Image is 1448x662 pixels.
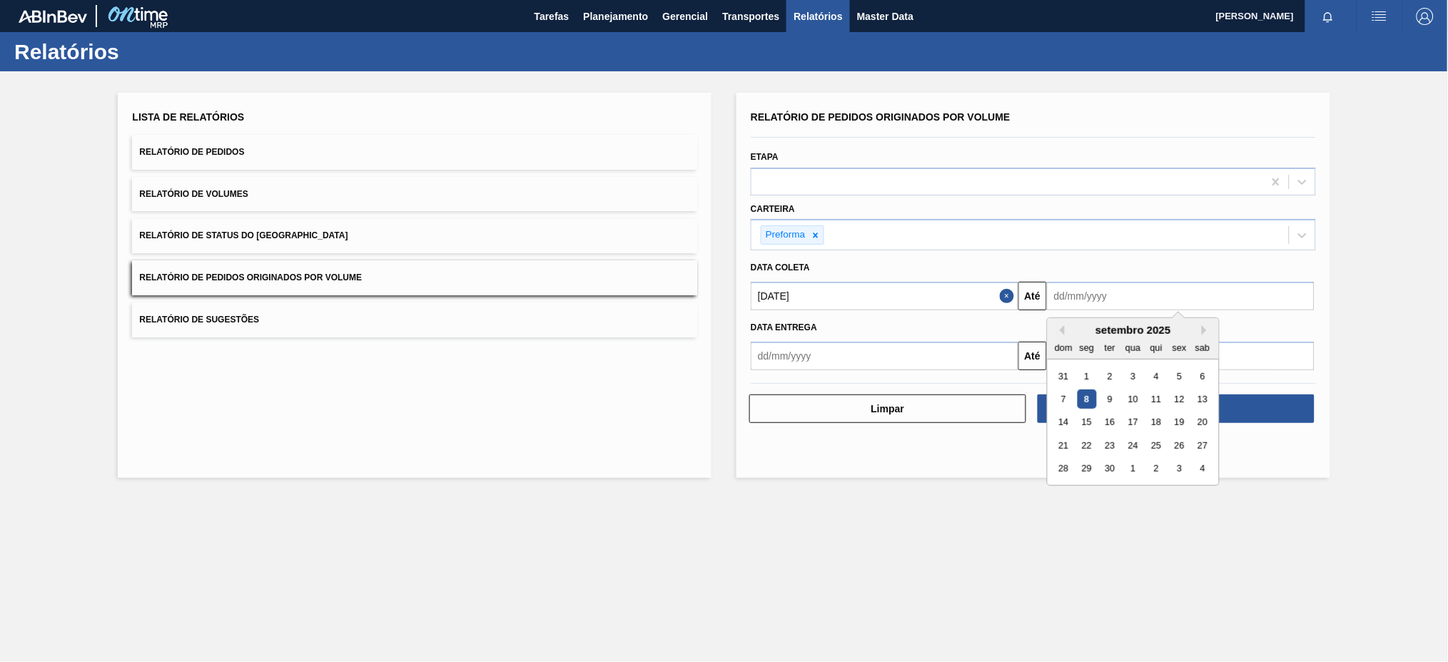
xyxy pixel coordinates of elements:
span: Relatório de Volumes [139,189,248,199]
div: Choose quinta-feira, 4 de setembro de 2025 [1147,367,1166,386]
span: Transportes [722,8,779,25]
div: Choose sexta-feira, 19 de setembro de 2025 [1170,413,1189,432]
div: seg [1077,338,1096,357]
div: Choose segunda-feira, 8 de setembro de 2025 [1077,389,1096,409]
div: sab [1193,338,1212,357]
div: Choose terça-feira, 30 de setembro de 2025 [1100,459,1120,479]
span: Gerencial [663,8,709,25]
button: Limpar [749,394,1026,423]
div: Choose quinta-feira, 2 de outubro de 2025 [1147,459,1166,479]
span: Planejamento [583,8,648,25]
span: Relatório de Pedidos Originados por Volume [751,111,1011,123]
div: Choose quinta-feira, 25 de setembro de 2025 [1147,436,1166,455]
button: Até [1018,282,1047,310]
div: Choose sábado, 13 de setembro de 2025 [1193,389,1212,409]
span: Tarefas [535,8,569,25]
div: qua [1123,338,1143,357]
div: Choose sábado, 4 de outubro de 2025 [1193,459,1212,479]
button: Relatório de Pedidos Originados por Volume [132,260,697,295]
div: Choose quarta-feira, 17 de setembro de 2025 [1123,413,1143,432]
div: Choose sábado, 27 de setembro de 2025 [1193,436,1212,455]
div: Choose terça-feira, 9 de setembro de 2025 [1100,389,1120,409]
span: Relatório de Pedidos Originados por Volume [139,273,362,282]
button: Previous Month [1055,325,1065,335]
button: Close [1000,282,1018,310]
div: Choose sexta-feira, 5 de setembro de 2025 [1170,367,1189,386]
div: Choose sexta-feira, 3 de outubro de 2025 [1170,459,1189,479]
input: dd/mm/yyyy [751,282,1018,310]
div: Choose quinta-feira, 11 de setembro de 2025 [1147,389,1166,409]
div: qui [1147,338,1166,357]
div: Choose domingo, 31 de agosto de 2025 [1054,367,1073,386]
div: Choose domingo, 28 de setembro de 2025 [1054,459,1073,479]
div: sex [1170,338,1189,357]
span: Relatórios [794,8,842,25]
div: Choose quarta-feira, 1 de outubro de 2025 [1123,459,1143,479]
div: Choose segunda-feira, 1 de setembro de 2025 [1077,367,1096,386]
span: Data coleta [751,263,810,273]
span: Relatório de Sugestões [139,315,259,325]
div: Choose terça-feira, 23 de setembro de 2025 [1100,436,1120,455]
button: Notificações [1305,6,1351,26]
label: Etapa [751,152,779,162]
div: Preforma [761,226,808,244]
div: Choose domingo, 21 de setembro de 2025 [1054,436,1073,455]
input: dd/mm/yyyy [751,342,1018,370]
div: Choose segunda-feira, 29 de setembro de 2025 [1077,459,1096,479]
div: Choose sexta-feira, 26 de setembro de 2025 [1170,436,1189,455]
button: Download [1038,394,1315,423]
img: TNhmsLtSVTkK8tSr43FrP2fwEKptu5GPRR3wAAAABJRU5ErkJggg== [19,10,87,23]
img: Logout [1417,8,1434,25]
div: Choose quarta-feira, 10 de setembro de 2025 [1123,389,1143,409]
label: Carteira [751,204,795,214]
div: Choose domingo, 7 de setembro de 2025 [1054,389,1073,409]
button: Relatório de Status do [GEOGRAPHIC_DATA] [132,218,697,253]
div: Choose quinta-feira, 18 de setembro de 2025 [1147,413,1166,432]
div: Choose sábado, 20 de setembro de 2025 [1193,413,1212,432]
span: Data entrega [751,322,817,332]
button: Next Month [1202,325,1212,335]
img: userActions [1371,8,1388,25]
span: Lista de Relatórios [132,111,244,123]
div: ter [1100,338,1120,357]
div: Choose sábado, 6 de setembro de 2025 [1193,367,1212,386]
span: Relatório de Pedidos [139,147,244,157]
button: Relatório de Sugestões [132,302,697,337]
div: Choose segunda-feira, 15 de setembro de 2025 [1077,413,1096,432]
input: dd/mm/yyyy [1047,282,1315,310]
div: Choose terça-feira, 2 de setembro de 2025 [1100,367,1120,386]
div: dom [1054,338,1073,357]
button: Até [1018,342,1047,370]
div: setembro 2025 [1048,324,1219,336]
span: Master Data [857,8,913,25]
div: Choose sexta-feira, 12 de setembro de 2025 [1170,389,1189,409]
div: Choose domingo, 14 de setembro de 2025 [1054,413,1073,432]
span: Relatório de Status do [GEOGRAPHIC_DATA] [139,230,348,240]
div: month 2025-09 [1052,365,1214,480]
h1: Relatórios [14,44,268,60]
div: Choose quarta-feira, 3 de setembro de 2025 [1123,367,1143,386]
button: Relatório de Volumes [132,177,697,212]
div: Choose terça-feira, 16 de setembro de 2025 [1100,413,1120,432]
div: Choose quarta-feira, 24 de setembro de 2025 [1123,436,1143,455]
button: Relatório de Pedidos [132,135,697,170]
div: Choose segunda-feira, 22 de setembro de 2025 [1077,436,1096,455]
